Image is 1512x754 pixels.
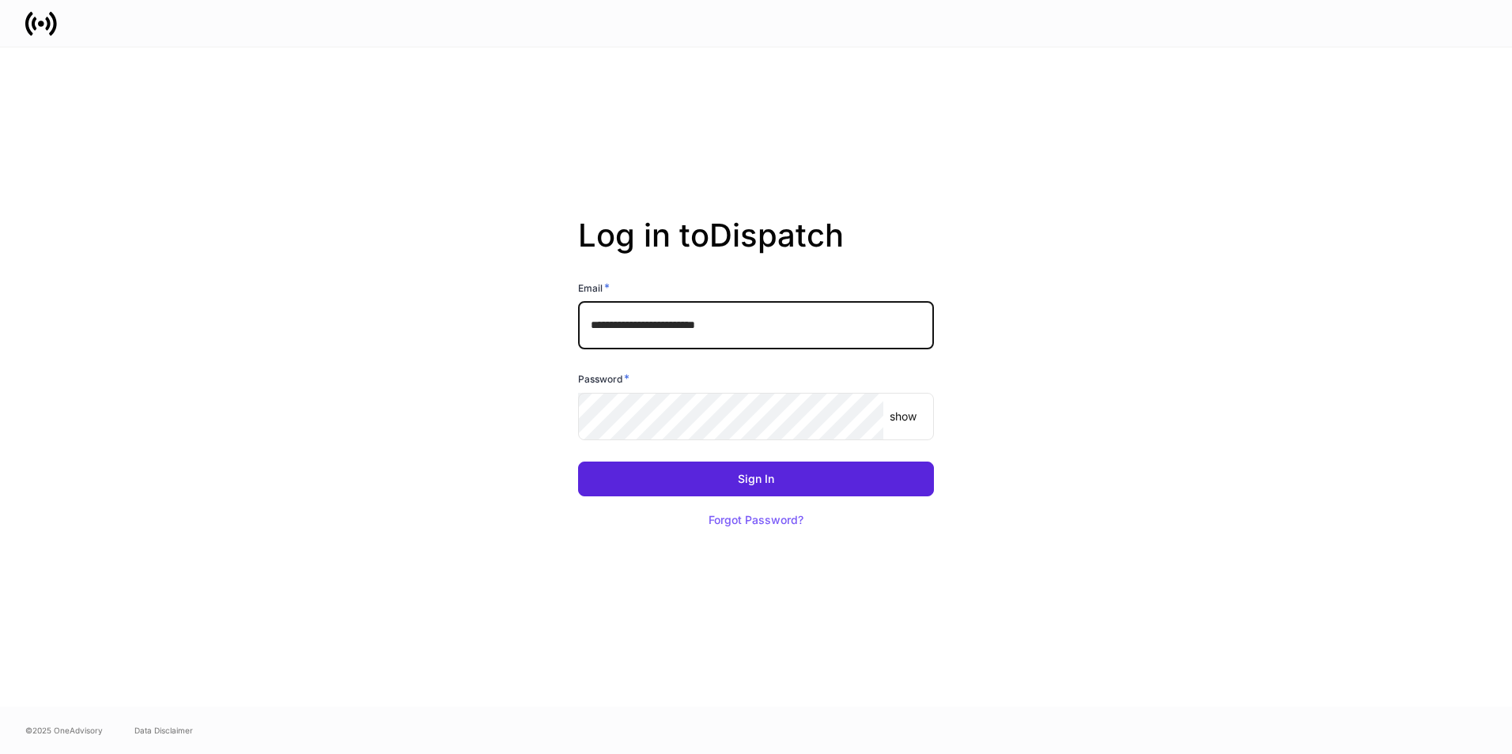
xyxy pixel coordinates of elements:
h2: Log in to Dispatch [578,217,934,280]
div: Sign In [738,473,774,484]
button: Sign In [578,462,934,496]
span: © 2025 OneAdvisory [25,724,103,737]
button: Forgot Password? [689,503,823,537]
p: show [890,409,917,424]
div: Forgot Password? [709,515,803,526]
h6: Email [578,280,610,296]
a: Data Disclaimer [134,724,193,737]
h6: Password [578,371,629,386]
